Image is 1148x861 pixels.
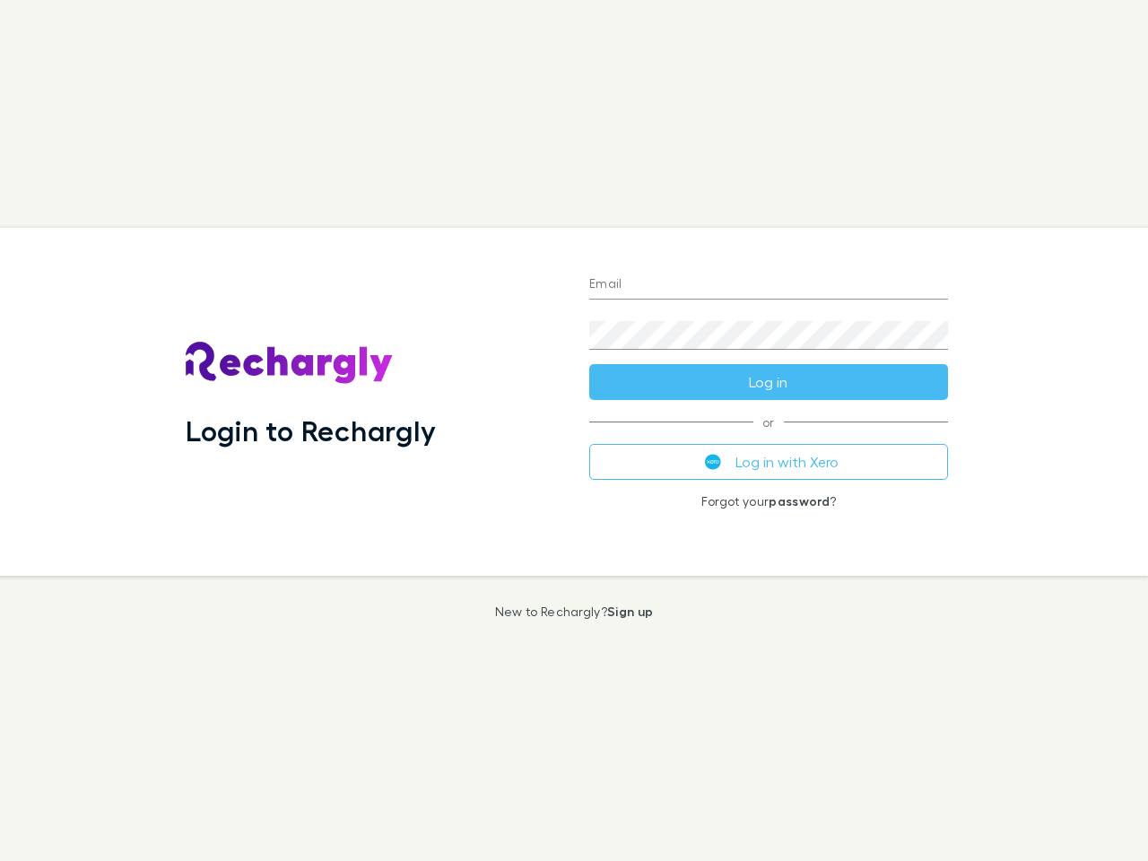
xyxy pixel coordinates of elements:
a: password [769,493,830,509]
button: Log in with Xero [589,444,948,480]
button: Log in [589,364,948,400]
h1: Login to Rechargly [186,413,436,448]
img: Rechargly's Logo [186,342,394,385]
img: Xero's logo [705,454,721,470]
a: Sign up [607,604,653,619]
span: or [589,422,948,422]
p: New to Rechargly? [495,604,654,619]
p: Forgot your ? [589,494,948,509]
